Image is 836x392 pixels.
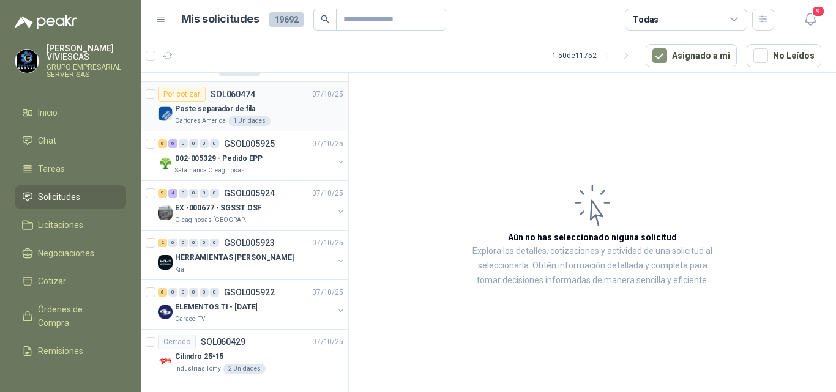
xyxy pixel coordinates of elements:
[158,87,206,102] div: Por cotizar
[175,364,221,374] p: Industrias Tomy
[38,303,114,330] span: Órdenes de Compra
[15,339,126,363] a: Remisiones
[158,205,173,220] img: Company Logo
[189,189,198,198] div: 0
[38,106,58,119] span: Inicio
[179,288,188,297] div: 0
[201,338,245,346] p: SOL060429
[224,139,275,148] p: GSOL005925
[47,64,126,78] p: GRUPO EMPRESARIAL SERVER SAS
[224,239,275,247] p: GSOL005923
[181,10,259,28] h1: Mis solicitudes
[633,13,659,26] div: Todas
[189,239,198,247] div: 0
[15,15,77,29] img: Logo peakr
[38,218,83,232] span: Licitaciones
[312,237,343,249] p: 07/10/25
[168,189,177,198] div: 4
[158,106,173,121] img: Company Logo
[312,287,343,298] p: 07/10/25
[158,288,167,297] div: 6
[168,139,177,148] div: 6
[175,166,252,176] p: Salamanca Oleaginosas SAS
[175,301,257,313] p: ELEMENTOS TI - [DATE]
[141,330,348,379] a: CerradoSOL06042907/10/25 Company LogoCilindro 25*15Industrias Tomy2 Unidades
[189,139,198,148] div: 0
[799,9,821,31] button: 9
[200,189,209,198] div: 0
[312,138,343,150] p: 07/10/25
[175,153,263,165] p: 002-005329 - Pedido EPP
[175,103,255,115] p: Poste separador de fila
[179,239,188,247] div: 0
[210,288,219,297] div: 0
[175,252,294,264] p: HERRAMIENTAS [PERSON_NAME]
[158,186,346,225] a: 9 4 0 0 0 0 GSOL00592407/10/25 Company LogoEX -000677 - SGSST OSFOleaginosas [GEOGRAPHIC_DATA][PE...
[158,354,173,369] img: Company Logo
[158,305,173,319] img: Company Logo
[508,231,677,244] h3: Aún no has seleccionado niguna solicitud
[15,129,126,152] a: Chat
[179,139,188,148] div: 0
[15,213,126,237] a: Licitaciones
[38,134,56,147] span: Chat
[38,275,66,288] span: Cotizar
[141,82,348,131] a: Por cotizarSOL06047407/10/25 Company LogoPoste separador de filaCartones America1 Unidades
[168,288,177,297] div: 0
[312,336,343,348] p: 07/10/25
[158,235,346,275] a: 2 0 0 0 0 0 GSOL00592307/10/25 Company LogoHERRAMIENTAS [PERSON_NAME]Kia
[175,116,226,126] p: Cartones America
[15,185,126,209] a: Solicitudes
[200,239,209,247] div: 0
[224,288,275,297] p: GSOL005922
[15,270,126,293] a: Cotizar
[158,136,346,176] a: 6 6 0 0 0 0 GSOL00592507/10/25 Company Logo002-005329 - Pedido EPPSalamanca Oleaginosas SAS
[38,162,65,176] span: Tareas
[312,89,343,100] p: 07/10/25
[747,44,821,67] button: No Leídos
[200,288,209,297] div: 0
[47,44,126,61] p: [PERSON_NAME] VIVIESCAS
[158,189,167,198] div: 9
[175,265,184,275] p: Kia
[269,12,304,27] span: 19692
[38,246,94,260] span: Negociaciones
[15,157,126,180] a: Tareas
[200,139,209,148] div: 0
[38,344,83,358] span: Remisiones
[158,335,196,349] div: Cerrado
[210,239,219,247] div: 0
[471,244,714,288] p: Explora los detalles, cotizaciones y actividad de una solicitud al seleccionarla. Obtén informaci...
[175,215,252,225] p: Oleaginosas [GEOGRAPHIC_DATA][PERSON_NAME]
[175,351,223,363] p: Cilindro 25*15
[158,139,167,148] div: 6
[175,314,205,324] p: Caracol TV
[15,101,126,124] a: Inicio
[211,90,255,98] p: SOL060474
[175,202,261,214] p: EX -000677 - SGSST OSF
[552,46,636,65] div: 1 - 50 de 11752
[312,188,343,199] p: 07/10/25
[158,156,173,171] img: Company Logo
[321,15,329,23] span: search
[15,242,126,265] a: Negociaciones
[158,285,346,324] a: 6 0 0 0 0 0 GSOL00592207/10/25 Company LogoELEMENTOS TI - [DATE]Caracol TV
[189,288,198,297] div: 0
[38,190,80,204] span: Solicitudes
[228,116,271,126] div: 1 Unidades
[812,6,825,17] span: 9
[15,50,39,73] img: Company Logo
[168,239,177,247] div: 0
[223,364,266,374] div: 2 Unidades
[210,189,219,198] div: 0
[179,189,188,198] div: 0
[646,44,737,67] button: Asignado a mi
[210,139,219,148] div: 0
[158,239,167,247] div: 2
[158,255,173,270] img: Company Logo
[15,298,126,335] a: Órdenes de Compra
[224,189,275,198] p: GSOL005924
